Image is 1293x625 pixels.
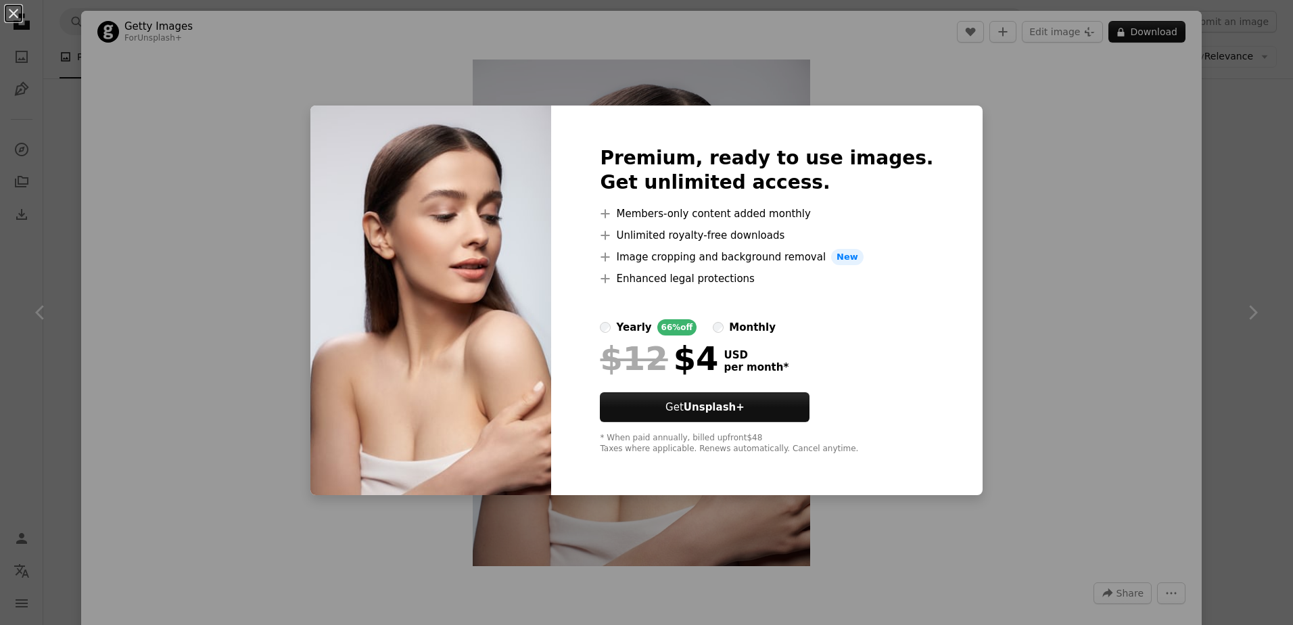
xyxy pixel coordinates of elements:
strong: Unsplash+ [684,401,745,413]
li: Unlimited royalty-free downloads [600,227,933,244]
li: Members-only content added monthly [600,206,933,222]
div: $4 [600,341,718,376]
div: monthly [729,319,776,335]
img: premium_photo-1683121163640-4cf538b50596 [310,106,551,495]
span: New [831,249,864,265]
h2: Premium, ready to use images. Get unlimited access. [600,146,933,195]
li: Image cropping and background removal [600,249,933,265]
span: $12 [600,341,667,376]
span: per month * [724,361,789,373]
div: yearly [616,319,651,335]
input: monthly [713,322,724,333]
input: yearly66%off [600,322,611,333]
div: 66% off [657,319,697,335]
li: Enhanced legal protections [600,271,933,287]
span: USD [724,349,789,361]
div: * When paid annually, billed upfront $48 Taxes where applicable. Renews automatically. Cancel any... [600,433,933,455]
button: GetUnsplash+ [600,392,809,422]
